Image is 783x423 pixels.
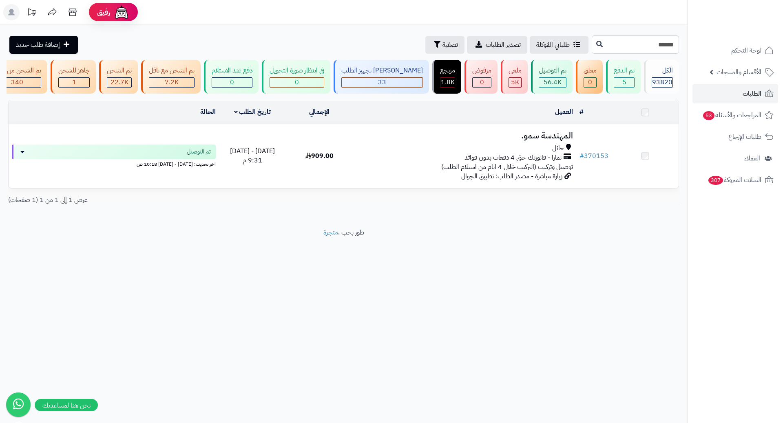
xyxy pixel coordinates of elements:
span: تصدير الطلبات [486,40,521,50]
h3: المهندسة سمو. [356,131,573,140]
span: طلبات الإرجاع [728,131,761,142]
span: 53 [703,111,714,120]
a: السلات المتروكة307 [692,170,778,190]
span: 33 [378,77,386,87]
a: تم الشحن 22.7K [97,60,139,94]
a: العميل [555,107,573,117]
a: العملاء [692,149,778,168]
div: 1798 [440,78,455,87]
a: تحديثات المنصة [22,4,42,22]
span: 307 [708,176,723,185]
div: جاهز للشحن [58,66,90,75]
span: [DATE] - [DATE] 9:31 م [230,146,275,165]
div: عرض 1 إلى 1 من 1 (1 صفحات) [2,195,344,205]
span: 93820 [652,77,672,87]
span: 0 [295,77,299,87]
div: 0 [473,78,491,87]
div: 0 [584,78,596,87]
span: # [580,151,584,161]
a: تم الدفع 5 [604,60,642,94]
span: المراجعات والأسئلة [702,110,761,121]
span: 909.00 [305,151,334,161]
button: تصفية [425,36,464,54]
span: 5K [511,77,519,87]
a: طلباتي المُوكلة [530,36,588,54]
div: 56388 [539,78,566,87]
span: 0 [480,77,484,87]
div: مرتجع [440,66,455,75]
a: دفع عند الاستلام 0 [202,60,260,94]
span: الأقسام والمنتجات [717,66,761,78]
a: جاهز للشحن 1 [49,60,97,94]
a: المراجعات والأسئلة53 [692,105,778,125]
div: 22729 [107,78,131,87]
div: [PERSON_NAME] تجهيز الطلب [341,66,423,75]
div: 0 [212,78,252,87]
span: تم التوصيل [187,148,211,156]
a: في انتظار صورة التحويل 0 [260,60,332,94]
a: مرفوض 0 [463,60,499,94]
span: العملاء [744,153,760,164]
span: طلباتي المُوكلة [536,40,570,50]
div: دفع عند الاستلام [212,66,252,75]
a: متجرة [323,228,338,237]
div: تم الشحن [107,66,132,75]
a: تم الشحن مع ناقل 7.2K [139,60,202,94]
a: طلبات الإرجاع [692,127,778,147]
div: 7223 [149,78,194,87]
span: تصفية [442,40,458,50]
div: 4950 [509,78,521,87]
div: 0 [270,78,324,87]
a: معلق 0 [574,60,604,94]
span: رفيق [97,7,110,17]
div: تم الدفع [614,66,635,75]
a: الحالة [200,107,216,117]
a: لوحة التحكم [692,41,778,60]
div: في انتظار صورة التحويل [270,66,324,75]
span: 0 [230,77,234,87]
span: توصيل وتركيب (التركيب خلال 4 ايام من استلام الطلب) [441,162,573,172]
img: ai-face.png [113,4,130,20]
a: الطلبات [692,84,778,103]
span: 1 [72,77,76,87]
a: ملغي 5K [499,60,529,94]
span: 22.7K [111,77,128,87]
a: تاريخ الطلب [234,107,271,117]
a: #370153 [580,151,608,161]
span: زيارة مباشرة - مصدر الطلب: تطبيق الجوال [461,171,562,181]
a: الكل93820 [642,60,681,94]
span: 5 [622,77,626,87]
div: مرفوض [472,66,491,75]
div: الكل [652,66,673,75]
div: تم التوصيل [539,66,566,75]
div: اخر تحديث: [DATE] - [DATE] 10:18 ص [12,159,216,168]
span: الطلبات [743,88,761,99]
span: 340 [11,77,23,87]
div: 1 [59,78,89,87]
a: [PERSON_NAME] تجهيز الطلب 33 [332,60,431,94]
span: إضافة طلب جديد [16,40,60,50]
span: 56.4K [544,77,562,87]
span: 0 [588,77,592,87]
span: لوحة التحكم [731,45,761,56]
span: 1.8K [441,77,455,87]
div: ملغي [509,66,522,75]
span: حائل [552,144,564,153]
span: 7.2K [165,77,179,87]
div: 5 [614,78,634,87]
span: تمارا - فاتورتك حتى 4 دفعات بدون فوائد [464,153,562,162]
div: تم الشحن مع ناقل [149,66,195,75]
a: إضافة طلب جديد [9,36,78,54]
a: الإجمالي [309,107,330,117]
span: السلات المتروكة [708,174,761,186]
a: # [580,107,584,117]
a: مرتجع 1.8K [431,60,463,94]
a: تصدير الطلبات [467,36,527,54]
a: تم التوصيل 56.4K [529,60,574,94]
div: معلق [584,66,597,75]
div: 33 [342,78,422,87]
